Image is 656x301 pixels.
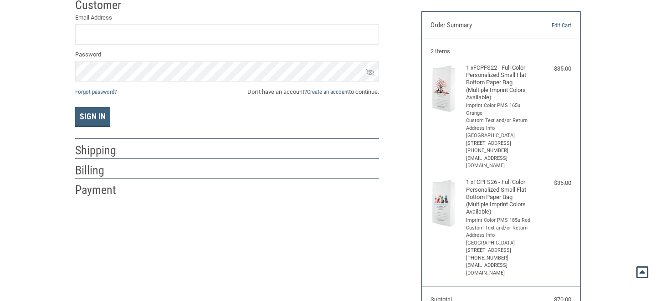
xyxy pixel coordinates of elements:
svg: submit [635,265,649,279]
label: Password [75,50,379,59]
button: Sign In [75,107,110,127]
a: Forgot password? [75,88,117,95]
div: $35.00 [536,179,571,188]
li: Imprint Color PMS 165u Orange [466,102,534,117]
h2: Payment [75,183,128,198]
a: Edit Cart [526,21,571,30]
h2: Billing [75,163,128,178]
h4: 1 x FCPFS22 - Full Color Personalized Small Flat Bottom Paper Bag (Multiple Imprint Colors Availa... [466,64,534,101]
h2: Shipping [75,143,128,158]
h4: 1 x FCPFS26 - Full Color Personalized Small Flat Bottom Paper Bag (Multiple Imprint Colors Availa... [466,179,534,215]
a: Create an account [307,88,349,95]
div: Scroll Back to Top [635,265,649,279]
label: Email Address [75,13,379,22]
span: Don’t have an account? to continue. [247,87,379,97]
li: Custom Text and/or Return Address Info [GEOGRAPHIC_DATA] [STREET_ADDRESS] [PHONE_NUMBER] [EMAIL_A... [466,224,534,277]
li: Custom Text and/or Return Address Info [GEOGRAPHIC_DATA] [STREET_ADDRESS] [PHONE_NUMBER] [EMAIL_A... [466,117,534,170]
div: $35.00 [536,64,571,73]
h3: 2 Items [431,48,572,55]
h3: Order Summary [431,21,527,30]
li: Imprint Color PMS 185u Red [466,217,534,224]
